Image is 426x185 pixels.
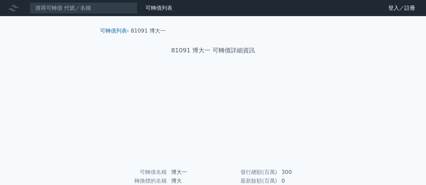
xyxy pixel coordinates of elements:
[30,2,137,14] input: 搜尋可轉債 代號／名稱
[100,27,129,35] li: ›
[131,27,166,35] li: 81091 博大一
[213,168,277,177] td: 發行總額(百萬)
[95,46,332,55] h1: 81091 博大一 可轉債詳細資訊
[277,168,324,177] td: 300
[100,28,127,34] a: 可轉債列表
[167,168,213,177] td: 博大一
[383,3,421,13] a: 登入／註冊
[145,5,172,11] a: 可轉債列表
[103,168,167,177] td: 可轉債名稱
